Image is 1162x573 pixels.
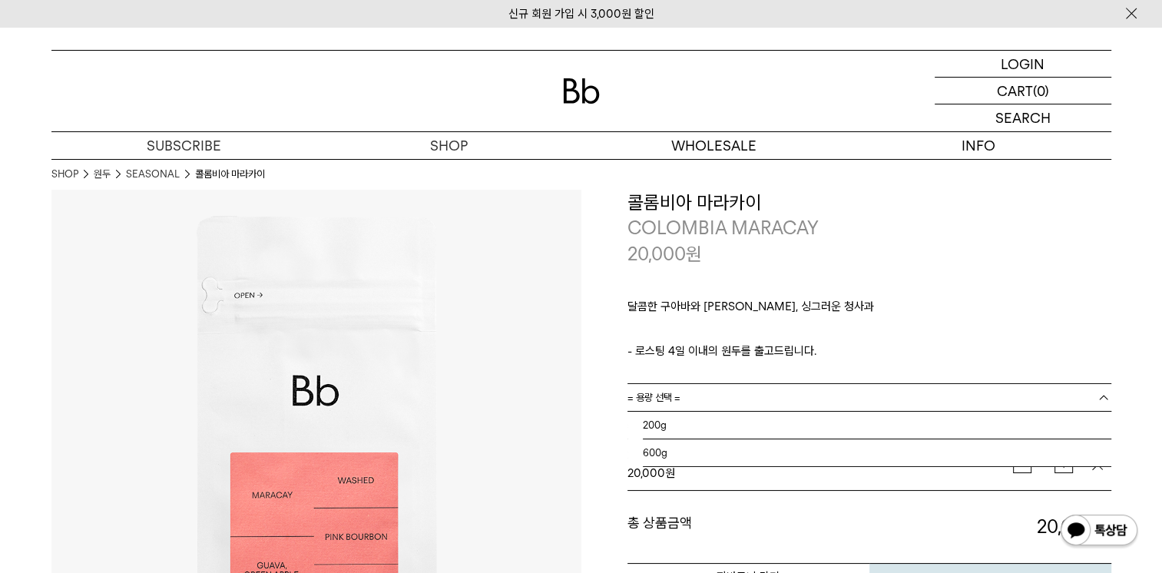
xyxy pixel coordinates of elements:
[627,323,1111,342] p: ㅤ
[627,466,665,480] strong: 20,000
[1001,51,1044,77] p: LOGIN
[126,167,180,182] a: SEASONAL
[1059,513,1139,550] img: 카카오톡 채널 1:1 채팅 버튼
[627,241,702,267] p: 20,000
[51,167,78,182] a: SHOP
[935,78,1111,104] a: CART (0)
[563,78,600,104] img: 로고
[627,215,1111,241] p: COLOMBIA MARACAY
[846,132,1111,159] p: INFO
[935,51,1111,78] a: LOGIN
[627,297,1111,323] p: 달콤한 구아바와 [PERSON_NAME], 싱그러운 청사과
[627,464,1013,482] div: 원
[581,132,846,159] p: WHOLESALE
[643,439,1111,467] li: 600g
[51,132,316,159] a: SUBSCRIBE
[995,104,1051,131] p: SEARCH
[627,384,680,411] span: = 용량 선택 =
[316,132,581,159] a: SHOP
[627,342,1111,360] p: - 로스팅 4일 이내의 원두를 출고드립니다.
[195,167,265,182] li: 콜롬비아 마라카이
[627,514,869,540] dt: 총 상품금액
[1033,78,1049,104] p: (0)
[627,190,1111,216] h3: 콜롬비아 마라카이
[643,412,1111,439] li: 200g
[686,243,702,265] span: 원
[94,167,111,182] a: 원두
[1037,515,1111,538] strong: 20,000
[508,7,654,21] a: 신규 회원 가입 시 3,000원 할인
[997,78,1033,104] p: CART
